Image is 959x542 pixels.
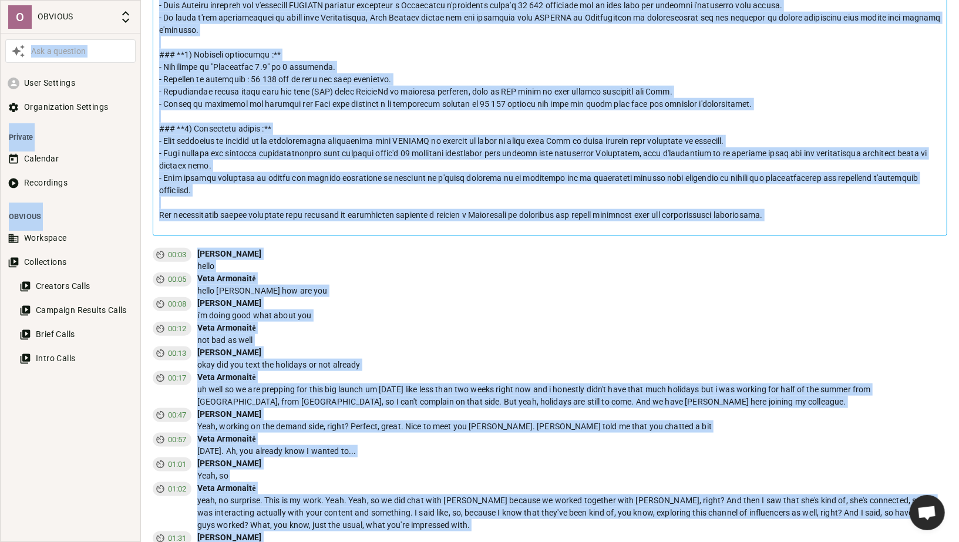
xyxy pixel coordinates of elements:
div: 01:01 [153,457,191,472]
button: Intro Calls [17,348,136,369]
div: i'm doing good what about you [197,309,948,322]
div: 00:17 [153,371,191,385]
span: 00:03 [163,249,191,261]
div: 00:05 [153,272,191,287]
button: User Settings [5,72,136,94]
button: Organization Settings [5,96,136,118]
span: 01:01 [163,459,191,470]
button: Recordings [5,172,136,194]
div: Veta Armonaitė [197,482,948,494]
div: [PERSON_NAME] [197,408,948,420]
li: OBVIOUS [5,206,136,227]
button: Collections [5,251,136,273]
span: 00:47 [163,409,191,421]
div: O [8,5,32,29]
div: Veta Armonaitė [197,322,948,334]
div: [PERSON_NAME] [197,346,948,359]
div: yeah, no surprise. This is my work. Yeah. Yeah, so we did chat with [PERSON_NAME] because we work... [197,494,948,531]
div: Veta Armonaitė [197,433,948,445]
div: Veta Armonaitė [197,272,948,285]
div: [PERSON_NAME] [197,248,948,260]
div: Yeah, working on the demand side, right? Perfect, great. Nice to meet you [PERSON_NAME]. [PERSON_... [197,420,948,433]
button: Workspace [5,227,136,249]
div: okay did you text the holidays or not already [197,359,948,371]
div: uh well so we are prepping for this big launch um [DATE] like less than two weeks right now and i... [197,383,948,408]
div: [PERSON_NAME] [197,297,948,309]
div: hello [PERSON_NAME] how are you [197,285,948,297]
div: Ask a question [28,45,133,58]
span: 00:05 [163,274,191,285]
div: 00:08 [153,297,191,311]
button: Brief Calls [17,324,136,345]
div: [DATE]. Ah, you already know I wanted to... [197,445,948,457]
div: 00:13 [153,346,191,361]
div: Veta Armonaitė [197,371,948,383]
div: 00:57 [153,433,191,447]
div: hello [197,260,948,272]
div: 00:47 [153,408,191,422]
div: 01:02 [153,482,191,496]
span: 00:13 [163,348,191,359]
span: 00:57 [163,434,191,446]
div: 00:03 [153,248,191,262]
button: Calendar [5,148,136,170]
span: 01:02 [163,483,191,495]
span: 00:12 [163,323,191,335]
button: Campaign Results Calls [17,299,136,321]
div: 00:12 [153,322,191,336]
span: 00:17 [163,372,191,384]
div: [PERSON_NAME] [197,457,948,470]
p: OBVIOUS [38,11,114,23]
button: Awesile Icon [8,41,28,61]
div: Ouvrir le chat [910,495,945,530]
li: Private [5,126,136,148]
button: Creators Calls [17,275,136,297]
div: not bad as well [197,334,948,346]
span: 00:08 [163,298,191,310]
div: Yeah, so [197,470,948,482]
